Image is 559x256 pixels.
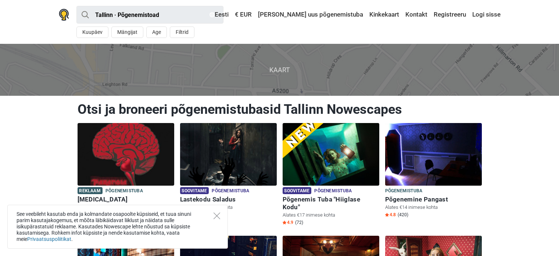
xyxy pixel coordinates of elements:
a: Lastekodu Saladus Soovitame Põgenemistuba Lastekodu Saladus Alates €22 inimese kohta Star4.9 (29) [180,123,277,219]
p: Alates €17 inimese kohta [283,212,379,218]
h6: Põgenemis Tuba "Hiiglase Kodu" [283,196,379,211]
img: Star [385,213,389,217]
h1: Otsi ja broneeri põgenemistubasid Tallinn Nowescapes [78,101,482,118]
a: [PERSON_NAME] uus põgenemistuba [256,8,365,21]
button: Kuupäev [76,27,108,38]
h6: Põgenemine Pangast [385,196,482,203]
input: proovi “Tallinn” [76,6,223,24]
button: Filtrid [170,27,194,38]
a: Logi sisse [470,8,501,21]
a: Põgenemis Tuba "Hiiglase Kodu" Soovitame Põgenemistuba Põgenemis Tuba "Hiiglase Kodu" Alates €17 ... [283,123,379,227]
img: Star [283,221,286,224]
span: Soovitame [180,187,209,194]
a: Eesti [208,8,230,21]
a: Kontakt [404,8,429,21]
img: Nowescape logo [59,9,69,21]
span: Soovitame [283,187,312,194]
span: Põgenemistuba [314,187,352,195]
span: 4.9 [283,220,293,225]
img: Eesti [209,12,215,17]
a: Privaatsuspoliitikat [27,236,71,242]
a: Põgenemine Pangast Põgenemistuba Põgenemine Pangast Alates €14 inimese kohta Star4.8 (420) [385,123,482,219]
a: Registreeru [432,8,468,21]
span: 4.8 [385,212,396,218]
p: Alates €14 inimese kohta [385,204,482,211]
span: Põgenemistuba [212,187,249,195]
span: (72) [295,220,303,225]
p: Alates €13 inimese kohta [78,204,174,211]
img: Lastekodu Saladus [180,123,277,186]
button: Close [214,213,220,219]
img: Paranoia [78,123,174,186]
a: Paranoia Reklaam Põgenemistuba [MEDICAL_DATA] Alates €13 inimese kohta [78,123,174,212]
span: Põgenemistuba [105,187,143,195]
span: (420) [398,212,408,218]
span: Reklaam [78,187,103,194]
a: € EUR [233,8,254,21]
img: Põgenemine Pangast [385,123,482,186]
a: Kinkekaart [368,8,401,21]
span: Põgenemistuba [385,187,423,195]
button: Mängijat [111,27,143,38]
img: Põgenemis Tuba "Hiiglase Kodu" [283,123,379,186]
button: Age [146,27,167,38]
h6: [MEDICAL_DATA] [78,196,174,203]
p: Alates €22 inimese kohta [180,204,277,211]
h6: Lastekodu Saladus [180,196,277,203]
div: See veebileht kasutab enda ja kolmandate osapoolte küpsiseid, et tuua sinuni parim kasutajakogemu... [7,205,228,249]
